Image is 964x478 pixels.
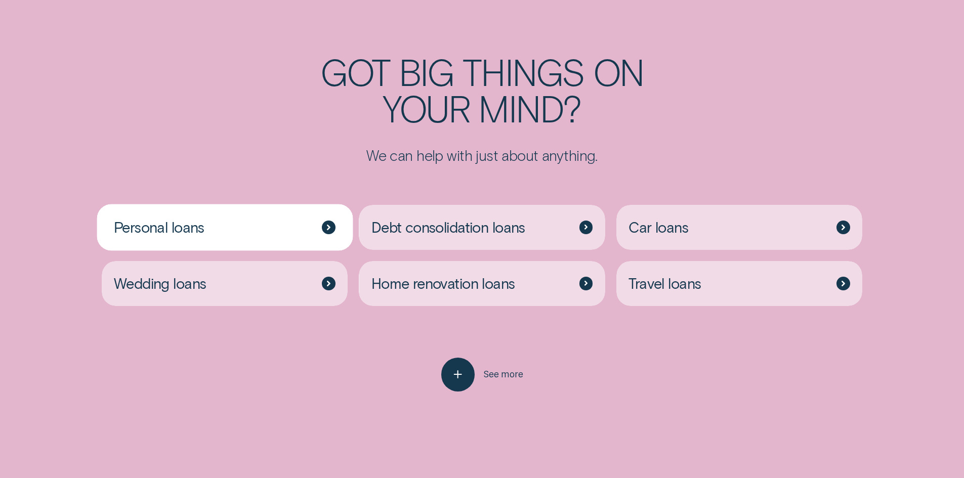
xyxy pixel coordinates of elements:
[359,261,605,306] a: Home renovation loans
[483,369,523,380] span: See more
[371,218,525,236] span: Debt consolidation loans
[262,54,701,125] h2: Got big things on your mind?
[114,218,204,236] span: Personal loans
[616,261,863,306] a: Travel loans
[114,274,206,292] span: Wedding loans
[628,218,688,236] span: Car loans
[102,261,348,306] a: Wedding loans
[102,205,348,250] a: Personal loans
[371,274,515,292] span: Home renovation loans
[359,205,605,250] a: Debt consolidation loans
[262,146,701,164] p: We can help with just about anything.
[628,274,701,292] span: Travel loans
[441,358,523,392] button: See more
[616,205,863,250] a: Car loans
